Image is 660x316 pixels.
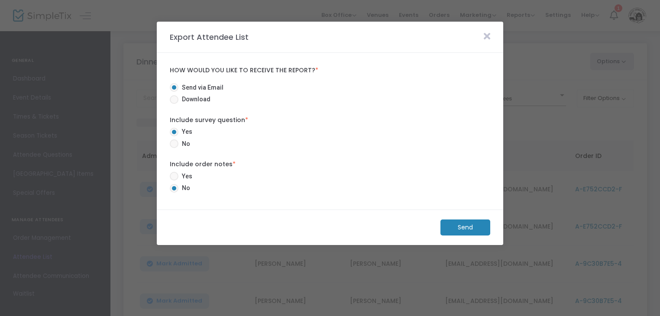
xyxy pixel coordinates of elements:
[165,31,253,43] m-panel-title: Export Attendee List
[157,22,503,53] m-panel-header: Export Attendee List
[178,139,190,148] span: No
[170,160,490,169] label: Include order notes
[178,83,223,92] span: Send via Email
[178,184,190,193] span: No
[170,116,490,125] label: Include survey question
[170,67,490,74] label: How would you like to receive the report?
[178,95,210,104] span: Download
[440,219,490,235] m-button: Send
[178,172,192,181] span: Yes
[178,127,192,136] span: Yes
